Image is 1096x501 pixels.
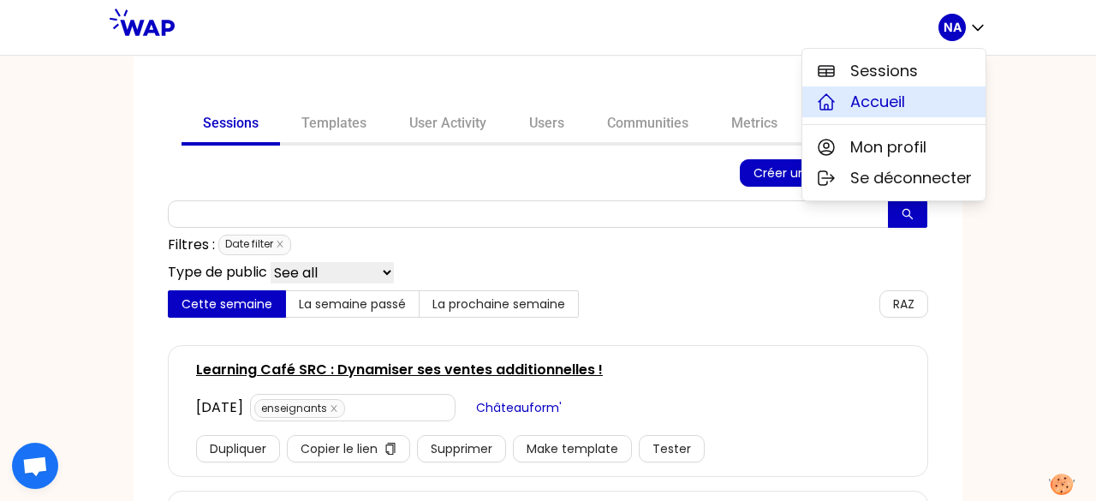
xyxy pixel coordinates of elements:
span: Make template [527,439,618,458]
a: Parameters [799,104,914,146]
p: NA [944,19,962,36]
span: close [276,240,284,248]
p: Type de public [168,262,267,283]
span: Cette semaine [182,295,272,313]
div: Ouvrir le chat [12,443,58,489]
span: Supprimer [431,439,492,458]
a: User Activity [388,104,508,146]
button: search [888,200,927,228]
a: Communities [586,104,710,146]
span: search [902,208,914,222]
span: Dupliquer [210,439,266,458]
p: Filtres : [168,235,215,255]
button: Make template [513,435,632,462]
button: Créer une nouvelle session [740,159,928,187]
span: Mon profil [850,135,926,159]
span: enseignants [254,399,345,418]
div: [DATE] [196,397,243,418]
span: Châteauform' [476,398,562,417]
button: NA [938,14,986,41]
a: Sessions [182,104,280,146]
span: close [330,404,338,413]
span: La prochaine semaine [432,295,565,313]
span: Accueil [850,90,905,114]
button: Copier le liencopy [287,435,410,462]
a: Templates [280,104,388,146]
button: Tester [639,435,705,462]
span: Date filter [218,235,291,255]
button: Dupliquer [196,435,280,462]
button: Supprimer [417,435,506,462]
button: Châteauform' [462,394,575,421]
span: RAZ [893,295,914,313]
a: Metrics [710,104,799,146]
span: La semaine passé [299,295,406,313]
div: NA [801,48,986,201]
span: copy [384,443,396,456]
button: RAZ [879,290,928,318]
span: Créer une nouvelle session [753,164,914,182]
a: Users [508,104,586,146]
span: Sessions [850,59,918,83]
span: Tester [652,439,691,458]
span: Copier le lien [301,439,378,458]
span: Se déconnecter [850,166,972,190]
a: Learning Café SRC : Dynamiser ses ventes additionnelles ! [196,360,603,380]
